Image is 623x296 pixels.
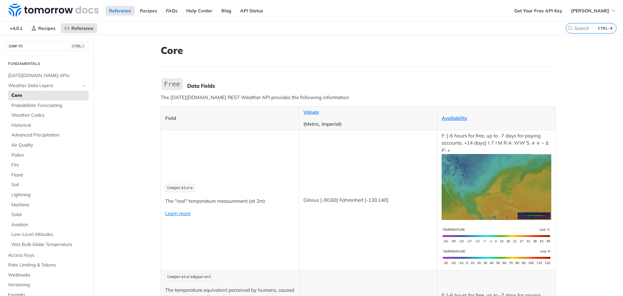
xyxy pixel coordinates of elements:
a: Recipes [28,23,59,33]
span: Soil [11,182,87,188]
a: Probabilistic Forecasting [8,101,89,110]
span: Historical [11,122,87,129]
span: Webhooks [8,272,87,278]
a: FAQs [162,6,181,16]
a: Rate Limiting & Tokens [5,260,89,270]
span: Versioning [8,282,87,288]
span: Weather Codes [11,112,87,119]
span: Pollen [11,152,87,159]
span: temperature [167,186,193,190]
a: Blog [218,6,235,16]
span: Flood [11,172,87,178]
span: Advanced Precipitation [11,132,87,138]
span: Lightning [11,192,87,198]
button: [PERSON_NAME] [568,6,620,16]
p: The [DATE][DOMAIN_NAME] REST Weather API provides the following information [161,94,556,101]
div: Data Fields [187,83,556,89]
a: Help Center [183,6,216,16]
span: Wet Bulb Globe Temperature [11,241,87,248]
a: Get Your Free API Key [511,6,566,16]
span: Expand image [442,254,551,260]
span: Expand image [442,184,551,190]
kbd: CTRL-K [596,25,615,32]
a: Pollen [8,150,89,160]
a: Maritime [8,200,89,210]
a: Reference [105,6,135,16]
span: v4.0.1 [6,23,26,33]
span: Expand image [442,232,551,238]
span: Maritime [11,202,87,208]
p: Celsius [-90,60] Fahrenheit [-130,140] [303,197,433,204]
a: Fire [8,160,89,170]
a: Wet Bulb Globe Temperature [8,240,89,250]
span: Core [11,92,87,99]
a: Reference [61,23,97,33]
p: The "real" temperature measurement (at 2m) [165,198,295,205]
h1: Core [161,45,556,56]
a: Availability [442,115,467,121]
span: Weather Data Layers [8,83,80,89]
a: Values [303,109,319,115]
a: Advanced Precipitation [8,130,89,140]
a: Versioning [5,280,89,290]
span: Recipes [38,25,55,31]
a: Air Quality [8,140,89,150]
a: Solar [8,210,89,220]
span: Probabilistic Forecasting [11,102,87,109]
a: Weather Data LayersHide subpages for Weather Data Layers [5,81,89,91]
span: Fire [11,162,87,168]
h2: Fundamentals [5,61,89,67]
a: Historical [8,121,89,130]
span: Solar [11,212,87,218]
button: JUMP TOCTRL-/ [5,41,89,51]
a: Weather Codes [8,110,89,120]
a: Recipes [136,6,161,16]
span: [PERSON_NAME] [571,8,609,14]
span: CTRL-/ [71,44,85,49]
img: Tomorrow.io Weather API Docs [8,4,99,17]
span: Air Quality [11,142,87,148]
a: Aviation [8,220,89,230]
a: API Status [237,6,267,16]
a: Low-Level Altitudes [8,230,89,239]
span: Aviation [11,222,87,228]
a: Learn more [165,210,190,216]
a: Soil [8,180,89,190]
span: Low-Level Altitudes [11,231,87,238]
a: [DATE][DOMAIN_NAME] APIs [5,71,89,81]
span: Access Keys [8,252,87,259]
span: Reference [71,25,93,31]
a: Flood [8,170,89,180]
button: Hide subpages for Weather Data Layers [82,83,87,88]
svg: Search [568,26,573,31]
a: Webhooks [5,270,89,280]
p: F: [-6 hours for free, up to -7 days for paying accounts, +14 days] I: T I M R A: WW S: ∧ ∨ ~ ⧖ P: + [442,132,551,220]
span: Rate Limiting & Tokens [8,262,87,268]
span: [DATE][DOMAIN_NAME] APIs [8,72,87,79]
p: Field [165,115,295,122]
a: Access Keys [5,251,89,260]
a: Lightning [8,190,89,200]
a: Core [8,91,89,100]
span: temperatureApparent [167,275,212,279]
p: (Metric, Imperial) [303,121,433,128]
